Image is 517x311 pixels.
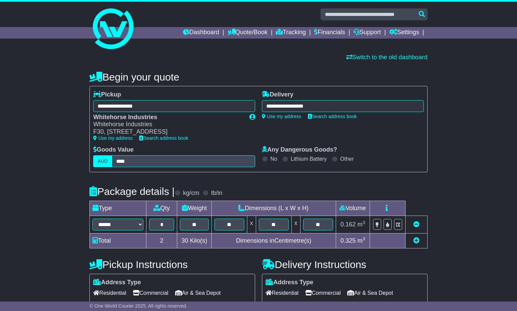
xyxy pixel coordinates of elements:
[262,146,337,154] label: Any Dangerous Goods?
[266,288,298,298] span: Residential
[262,259,428,270] h4: Delivery Instructions
[93,121,243,128] div: Whitehorse Industries
[93,146,133,154] label: Goods Value
[175,288,221,298] span: Air & Sea Depot
[211,190,222,197] label: lb/in
[93,155,112,167] label: AUD
[89,303,187,309] span: © One World Courier 2025. All rights reserved.
[211,201,336,216] td: Dimensions (L x W x H)
[89,186,174,197] h4: Package details |
[266,279,313,286] label: Address Type
[314,27,345,39] a: Financials
[93,279,141,286] label: Address Type
[247,216,256,233] td: x
[93,288,126,298] span: Residential
[346,54,428,61] a: Switch to the old dashboard
[347,288,393,298] span: Air & Sea Depot
[93,114,243,121] div: Whitehorse Industries
[89,71,427,83] h4: Begin your quote
[93,91,121,98] label: Pickup
[276,27,306,39] a: Tracking
[262,91,293,98] label: Delivery
[291,216,300,233] td: x
[183,190,199,197] label: kg/cm
[340,221,356,228] span: 0.162
[413,237,419,244] a: Add new item
[308,114,357,119] a: Search address book
[146,201,177,216] td: Qty
[146,233,177,248] td: 2
[336,201,370,216] td: Volume
[413,221,419,228] a: Remove this item
[89,259,255,270] h4: Pickup Instructions
[133,288,168,298] span: Commercial
[305,288,340,298] span: Commercial
[353,27,381,39] a: Support
[177,233,211,248] td: Kilo(s)
[357,221,365,228] span: m
[93,135,132,141] a: Use my address
[90,233,146,248] td: Total
[363,220,365,225] sup: 3
[270,156,277,162] label: No
[389,27,419,39] a: Settings
[340,156,354,162] label: Other
[228,27,268,39] a: Quote/Book
[93,128,243,136] div: F30, [STREET_ADDRESS]
[139,135,188,141] a: Search address book
[340,237,356,244] span: 0.325
[262,114,301,119] a: Use my address
[177,201,211,216] td: Weight
[182,237,188,244] span: 30
[357,237,365,244] span: m
[363,236,365,241] sup: 3
[291,156,327,162] label: Lithium Battery
[90,201,146,216] td: Type
[183,27,219,39] a: Dashboard
[211,233,336,248] td: Dimensions in Centimetre(s)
